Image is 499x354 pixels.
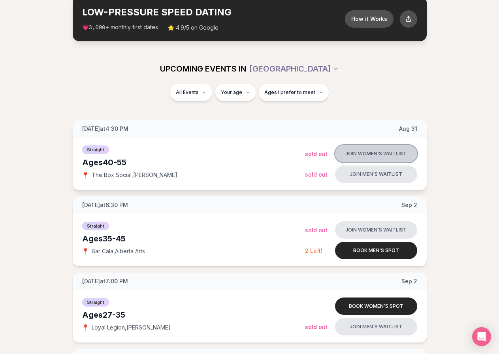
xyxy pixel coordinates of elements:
button: Book women's spot [335,298,417,315]
button: All Events [170,84,212,101]
span: Sep 2 [401,201,417,209]
button: Join men's waitlist [335,166,417,183]
span: Sold Out [305,171,328,178]
span: 3,000 [89,24,105,31]
span: 📍 [82,172,89,178]
div: Ages 40-55 [82,157,305,168]
span: UPCOMING EVENTS IN [160,63,246,74]
span: [DATE] at 7:00 PM [82,277,128,285]
button: [GEOGRAPHIC_DATA] [249,60,339,77]
span: 2 Left! [305,247,322,254]
span: [DATE] at 6:30 PM [82,201,128,209]
button: Join women's waitlist [335,145,417,162]
span: Ages I prefer to meet [264,89,315,96]
button: Join women's waitlist [335,221,417,239]
span: 📍 [82,248,89,254]
span: Straight [82,222,109,230]
span: Sold Out [305,324,328,330]
span: Straight [82,145,109,154]
div: Ages 27-35 [82,309,305,320]
button: Join men's waitlist [335,318,417,335]
span: [DATE] at 4:30 PM [82,125,128,133]
span: Sold Out [305,227,328,233]
span: Your age [221,89,242,96]
span: 💗 + monthly first dates [82,23,158,32]
span: Aug 31 [399,125,417,133]
button: Book men's spot [335,242,417,259]
span: Loyal Legion , [PERSON_NAME] [92,324,171,331]
div: Open Intercom Messenger [472,327,491,346]
span: Sold Out [305,151,328,157]
button: Ages I prefer to meet [259,84,329,101]
span: Bar Cala , Alberta Arts [92,247,145,255]
h2: LOW-PRESSURE SPEED DATING [82,6,345,19]
span: All Events [176,89,199,96]
div: Ages 35-45 [82,233,305,244]
span: 📍 [82,324,89,331]
button: How it Works [345,10,394,28]
button: Your age [215,84,256,101]
span: The Box Social , [PERSON_NAME] [92,171,177,179]
span: Sep 2 [401,277,417,285]
span: Straight [82,298,109,307]
span: ⭐ 4.9/5 on Google [168,24,218,32]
